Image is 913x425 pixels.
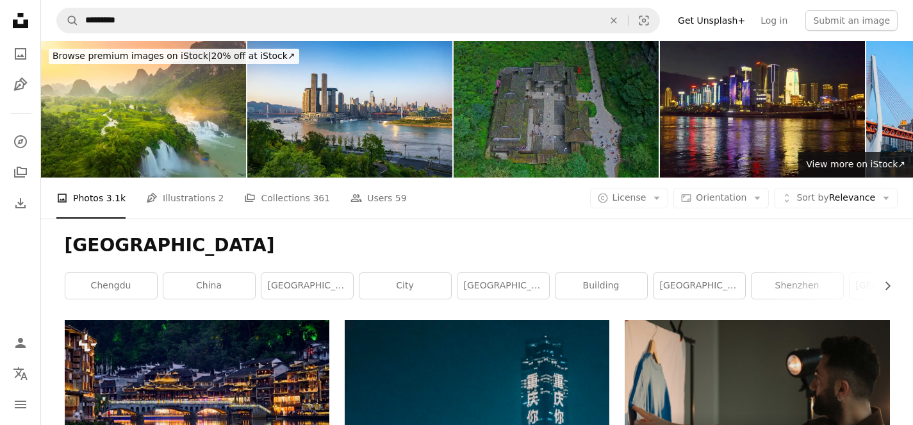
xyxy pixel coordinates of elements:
[8,392,33,417] button: Menu
[457,273,549,299] a: [GEOGRAPHIC_DATA]
[41,41,307,72] a: Browse premium images on iStock|20% off at iStock↗
[876,273,890,299] button: scroll list to the right
[313,191,330,205] span: 361
[454,41,659,178] img: Aerial photography of Natural Three Bridges,Xiannvshan Town,Wulong,Qiongqing, China, Asia.Transfo...
[8,72,33,97] a: Illustrations
[673,188,769,208] button: Orientation
[8,41,33,67] a: Photos
[56,8,660,33] form: Find visuals sitewide
[670,10,753,31] a: Get Unsplash+
[796,192,875,204] span: Relevance
[654,273,745,299] a: [GEOGRAPHIC_DATA]
[146,178,224,219] a: Illustrations 2
[753,10,795,31] a: Log in
[8,160,33,185] a: Collections
[806,159,905,169] span: View more on iStock ↗
[8,330,33,356] a: Log in / Sign up
[796,192,828,203] span: Sort by
[65,402,329,413] a: Chinese tourist attraction destination - Feng Huang Ancient Town (Phoenix Ancient Town) on Tuo Ji...
[244,178,330,219] a: Collections 361
[350,178,407,219] a: Users 59
[613,192,646,203] span: License
[696,192,746,203] span: Orientation
[600,8,628,33] button: Clear
[247,41,452,178] img: Chongqing Chaotianmen Dock in the morning sunshine
[395,191,407,205] span: 59
[752,273,843,299] a: shenzhen
[8,190,33,216] a: Download History
[65,234,890,257] h1: [GEOGRAPHIC_DATA]
[359,273,451,299] a: city
[629,8,659,33] button: Visual search
[8,129,33,154] a: Explore
[261,273,353,299] a: [GEOGRAPHIC_DATA]
[57,8,79,33] button: Search Unsplash
[8,361,33,387] button: Language
[53,51,211,61] span: Browse premium images on iStock |
[660,41,865,178] img: Chongqing, China, Asia.Chungking,Yangtze River, Changjiang River.Jialing River.
[798,152,913,178] a: View more on iStock↗
[65,273,157,299] a: chengdu
[555,273,647,299] a: building
[805,10,898,31] button: Submit an image
[163,273,255,299] a: china
[53,51,295,61] span: 20% off at iStock ↗
[218,191,224,205] span: 2
[590,188,669,208] button: License
[774,188,898,208] button: Sort byRelevance
[41,41,246,178] img: Aerial view of Ban Gioc Detian waterfall in Vietnam China border. The most beautiful and largest ...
